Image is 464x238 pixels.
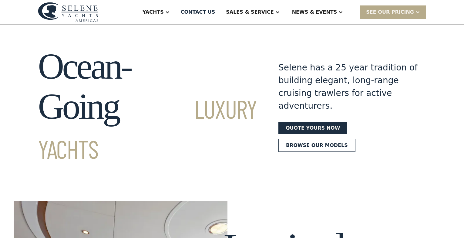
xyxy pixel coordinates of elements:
[181,8,215,16] div: Contact US
[38,93,257,164] span: Luxury Yachts
[278,139,355,152] a: Browse our models
[38,2,99,22] img: logo
[278,122,347,134] a: Quote yours now
[292,8,337,16] div: News & EVENTS
[366,8,414,16] div: SEE Our Pricing
[38,46,257,167] h1: Ocean-Going
[278,61,418,112] div: Selene has a 25 year tradition of building elegant, long-range cruising trawlers for active adven...
[143,8,164,16] div: Yachts
[360,5,426,19] div: SEE Our Pricing
[226,8,274,16] div: Sales & Service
